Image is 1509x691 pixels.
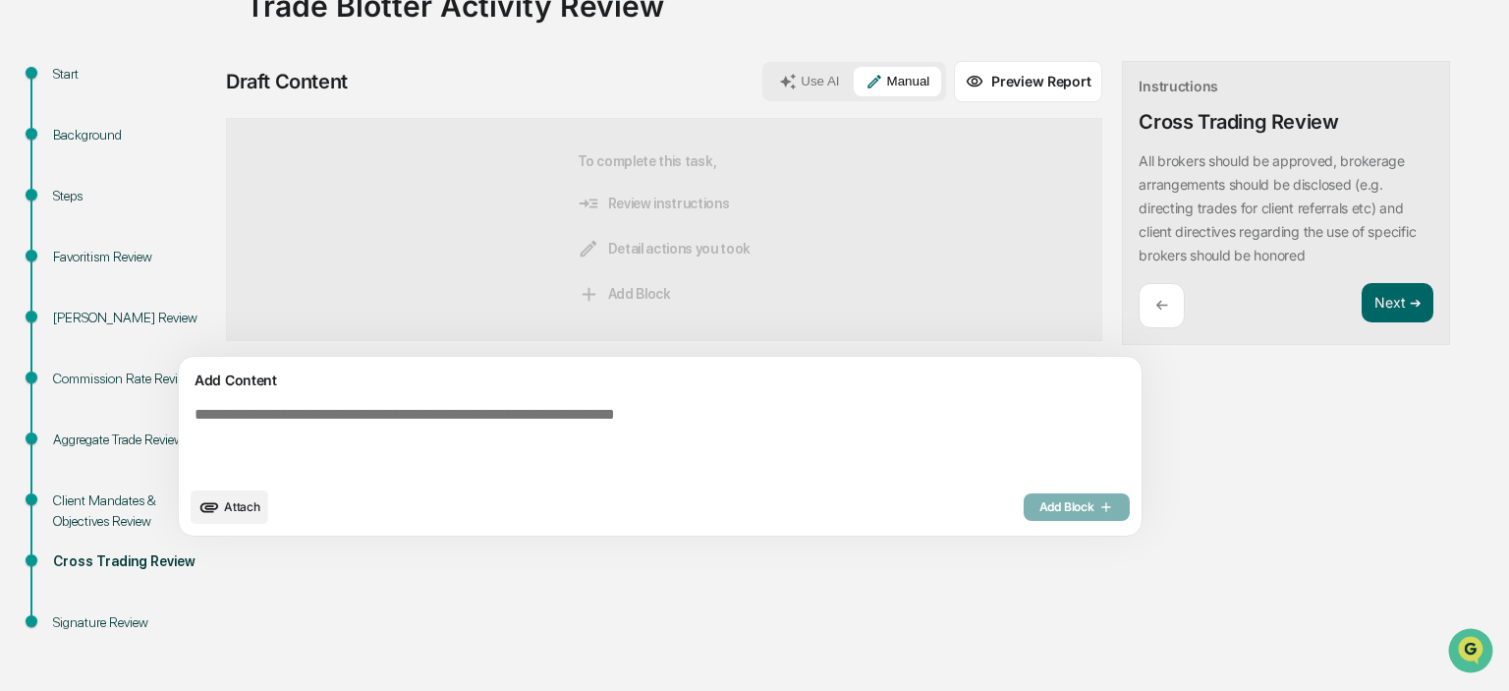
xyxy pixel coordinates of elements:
a: 🖐️Preclearance [12,240,135,275]
span: Attach [224,499,260,514]
div: [PERSON_NAME] Review [53,308,214,328]
button: Next ➔ [1362,283,1433,323]
p: ← [1155,296,1168,315]
a: 🗄️Attestations [135,240,251,275]
a: Powered byPylon [139,332,238,348]
div: Cross Trading Review [53,551,214,572]
div: Add Content [191,369,1130,392]
div: Commission Rate Review [53,369,214,389]
div: 🗄️ [142,250,158,265]
span: Detail actions you took [578,238,751,259]
div: Instructions [1139,78,1218,94]
div: Start new chat [67,150,322,170]
button: Use AI [767,67,851,96]
span: Review instructions [578,193,729,214]
div: Steps [53,186,214,206]
div: Client Mandates & Objectives Review [53,490,214,532]
button: upload document [191,490,268,524]
p: All brokers should be approved, brokerage arrangements should be disclosed (e.g. directing trades... [1139,152,1416,263]
div: We're available if you need us! [67,170,249,186]
button: Manual [854,67,942,96]
a: 🔎Data Lookup [12,277,132,313]
div: Cross Trading Review [1139,110,1338,134]
p: How can we help? [20,41,358,73]
span: Pylon [196,333,238,348]
button: Preview Report [954,61,1102,102]
div: Aggregate Trade Review [53,430,214,450]
span: Attestations [162,248,244,267]
div: Favoritism Review [53,247,214,267]
div: To complete this task, [578,150,751,309]
span: Add Block [578,283,670,305]
div: Background [53,125,214,145]
button: Start new chat [334,156,358,180]
span: Data Lookup [39,285,124,305]
span: Preclearance [39,248,127,267]
div: 🖐️ [20,250,35,265]
div: Signature Review [53,612,214,633]
iframe: Open customer support [1446,626,1499,679]
div: 🔎 [20,287,35,303]
img: 1746055101610-c473b297-6a78-478c-a979-82029cc54cd1 [20,150,55,186]
div: Start [53,64,214,85]
div: Draft Content [226,70,348,93]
